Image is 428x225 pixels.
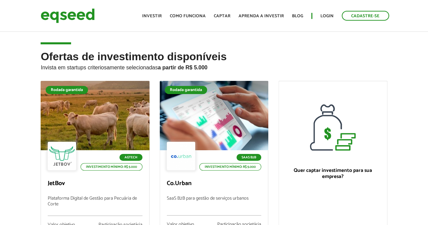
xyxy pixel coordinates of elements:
p: JetBov [48,180,142,187]
p: Invista em startups criteriosamente selecionadas [41,63,387,71]
a: Aprenda a investir [239,14,284,18]
p: SaaS B2B para gestão de serviços urbanos [167,196,261,216]
p: Co.Urban [167,180,261,187]
a: Login [320,14,334,18]
p: Investimento mínimo: R$ 5.000 [199,163,261,171]
div: Rodada garantida [46,86,88,94]
div: Rodada garantida [165,86,207,94]
p: Agtech [119,154,142,161]
strong: a partir de R$ 5.000 [158,65,207,70]
h2: Ofertas de investimento disponíveis [41,51,387,81]
img: EqSeed [41,7,95,25]
p: Quer captar investimento para sua empresa? [286,167,380,180]
a: Cadastre-se [342,11,389,21]
p: Plataforma Digital de Gestão para Pecuária de Corte [48,196,142,216]
p: Investimento mínimo: R$ 5.000 [81,163,142,171]
a: Blog [292,14,303,18]
p: SaaS B2B [236,154,261,161]
a: Como funciona [170,14,206,18]
a: Captar [214,14,230,18]
a: Investir [142,14,162,18]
